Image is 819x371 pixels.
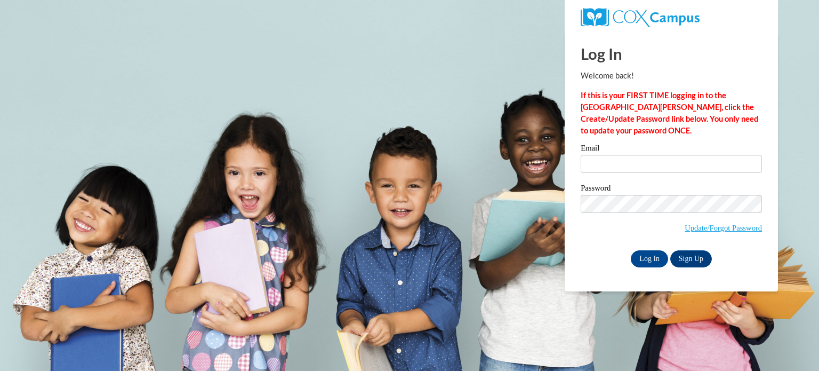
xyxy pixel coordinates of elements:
[685,224,762,232] a: Update/Forgot Password
[581,8,700,27] img: COX Campus
[581,91,758,135] strong: If this is your FIRST TIME logging in to the [GEOGRAPHIC_DATA][PERSON_NAME], click the Create/Upd...
[581,144,762,155] label: Email
[581,70,762,82] p: Welcome back!
[581,12,700,21] a: COX Campus
[581,43,762,65] h1: Log In
[670,250,712,267] a: Sign Up
[631,250,668,267] input: Log In
[581,184,762,195] label: Password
